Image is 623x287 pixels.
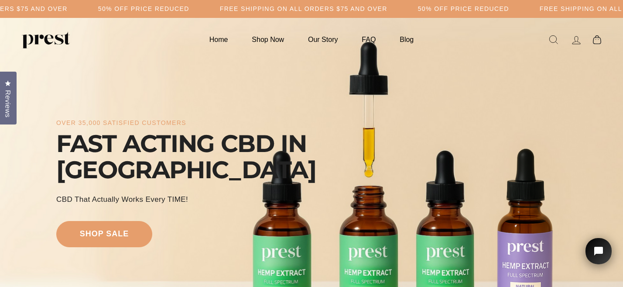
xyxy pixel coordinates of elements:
div: FAST ACTING CBD IN [GEOGRAPHIC_DATA] [56,131,316,183]
a: Our Story [297,31,349,48]
a: Home [199,31,239,48]
ul: Primary [199,31,424,48]
span: Reviews [2,90,14,118]
a: Blog [389,31,424,48]
a: Shop Now [241,31,295,48]
a: shop sale [56,221,152,247]
img: PREST ORGANICS [22,31,70,48]
div: over 35,000 satisfied customers [56,119,186,127]
iframe: Tidio Chat [574,226,623,287]
h5: 50% OFF PRICE REDUCED [98,5,189,13]
h5: Free Shipping on all orders $75 and over [220,5,387,13]
a: FAQ [351,31,387,48]
div: CBD That Actually Works every TIME! [56,194,188,205]
h5: 50% OFF PRICE REDUCED [418,5,509,13]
